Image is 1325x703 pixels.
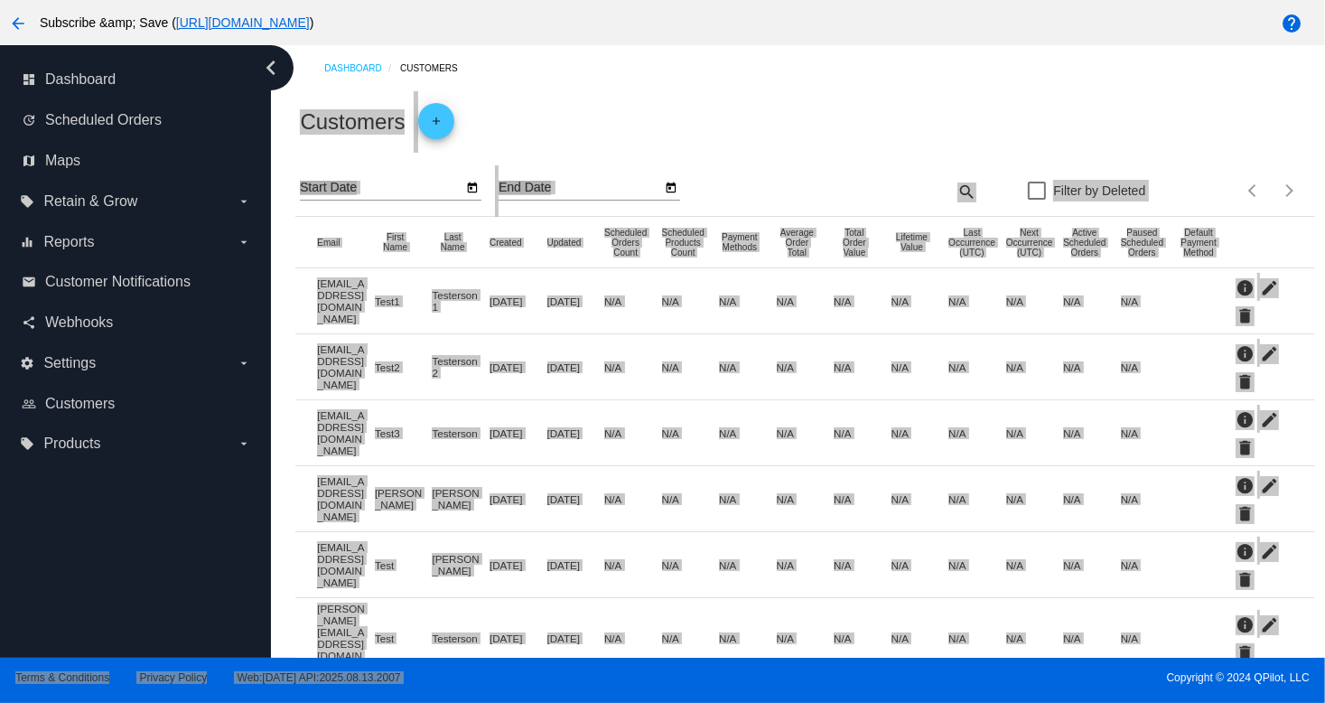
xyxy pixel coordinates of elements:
[1063,423,1121,444] mat-cell: N/A
[1006,423,1064,444] mat-cell: N/A
[238,671,401,684] a: Web:[DATE] API:2025.08.13.2007
[45,112,162,128] span: Scheduled Orders
[662,423,720,444] mat-cell: N/A
[499,181,661,195] input: End Date
[375,232,416,252] button: Change sorting for FirstName
[22,106,251,135] a: update Scheduled Orders
[948,357,1006,378] mat-cell: N/A
[1260,471,1282,499] mat-icon: edit
[22,308,251,337] a: share Webhooks
[432,483,490,515] mat-cell: [PERSON_NAME]
[834,628,891,649] mat-cell: N/A
[604,555,662,576] mat-cell: N/A
[462,177,481,196] button: Open calendar
[719,423,777,444] mat-cell: N/A
[45,274,191,290] span: Customer Notifications
[15,671,109,684] a: Terms & Conditions
[719,555,777,576] mat-cell: N/A
[948,228,995,258] button: Change sorting for LastScheduledOrderOccurrenceUtc
[1006,489,1064,510] mat-cell: N/A
[1063,555,1121,576] mat-cell: N/A
[317,237,340,248] button: Change sorting for Email
[432,548,490,581] mat-cell: [PERSON_NAME]
[22,267,251,296] a: email Customer Notifications
[719,291,777,312] mat-cell: N/A
[22,154,36,168] i: map
[490,357,547,378] mat-cell: [DATE]
[375,555,433,576] mat-cell: Test
[490,291,547,312] mat-cell: [DATE]
[317,405,375,461] mat-cell: [EMAIL_ADDRESS][DOMAIN_NAME]
[300,181,462,195] input: Start Date
[1121,228,1163,258] button: Change sorting for PausedScheduledOrdersCount
[375,357,433,378] mat-cell: Test2
[22,397,36,411] i: people_outline
[662,555,720,576] mat-cell: N/A
[891,555,949,576] mat-cell: N/A
[43,193,137,210] span: Retain & Grow
[1053,180,1145,202] span: Filter by Deleted
[432,628,490,649] mat-cell: Testerson
[140,671,208,684] a: Privacy Policy
[20,436,34,451] i: local_offer
[834,489,891,510] mat-cell: N/A
[1236,499,1257,527] mat-icon: delete
[604,628,662,649] mat-cell: N/A
[375,628,433,649] mat-cell: Test
[1063,357,1121,378] mat-cell: N/A
[22,72,36,87] i: dashboard
[719,628,777,649] mat-cell: N/A
[1006,357,1064,378] mat-cell: N/A
[490,628,547,649] mat-cell: [DATE]
[1121,628,1179,649] mat-cell: N/A
[22,389,251,418] a: people_outline Customers
[43,436,100,452] span: Products
[547,357,605,378] mat-cell: [DATE]
[425,115,447,136] mat-icon: add
[45,396,115,412] span: Customers
[891,291,949,312] mat-cell: N/A
[1236,433,1257,461] mat-icon: delete
[955,177,976,205] mat-icon: search
[1260,339,1282,367] mat-icon: edit
[1121,489,1179,510] mat-cell: N/A
[1260,405,1282,433] mat-icon: edit
[948,291,1006,312] mat-cell: N/A
[22,275,36,289] i: email
[40,15,313,30] span: Subscribe &amp; Save ( )
[432,351,490,383] mat-cell: Testerson2
[432,423,490,444] mat-cell: Testerson
[43,355,96,371] span: Settings
[547,489,605,510] mat-cell: [DATE]
[948,555,1006,576] mat-cell: N/A
[45,153,80,169] span: Maps
[1260,610,1282,638] mat-icon: edit
[1063,489,1121,510] mat-cell: N/A
[20,235,34,249] i: equalizer
[432,285,490,317] mat-cell: Testerson1
[604,228,647,258] button: Change sorting for TotalScheduledOrdersCount
[237,194,251,209] i: arrow_drop_down
[777,357,835,378] mat-cell: N/A
[1236,301,1257,329] mat-icon: delete
[662,357,720,378] mat-cell: N/A
[662,628,720,649] mat-cell: N/A
[547,291,605,312] mat-cell: [DATE]
[1063,228,1106,258] button: Change sorting for ActiveScheduledOrdersCount
[300,109,405,135] h2: Customers
[317,537,375,593] mat-cell: [EMAIL_ADDRESS][DOMAIN_NAME]
[375,483,433,515] mat-cell: [PERSON_NAME]
[719,489,777,510] mat-cell: N/A
[1006,228,1053,258] button: Change sorting for NextScheduledOrderOccurrenceUtc
[1272,173,1308,209] button: Next page
[891,232,933,252] button: Change sorting for ScheduledOrderLTV
[1121,423,1179,444] mat-cell: N/A
[1178,228,1219,258] button: Change sorting for DefaultPaymentMethod
[777,423,835,444] mat-cell: N/A
[1260,537,1282,565] mat-icon: edit
[1006,291,1064,312] mat-cell: N/A
[22,315,36,330] i: share
[777,555,835,576] mat-cell: N/A
[45,71,116,88] span: Dashboard
[604,489,662,510] mat-cell: N/A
